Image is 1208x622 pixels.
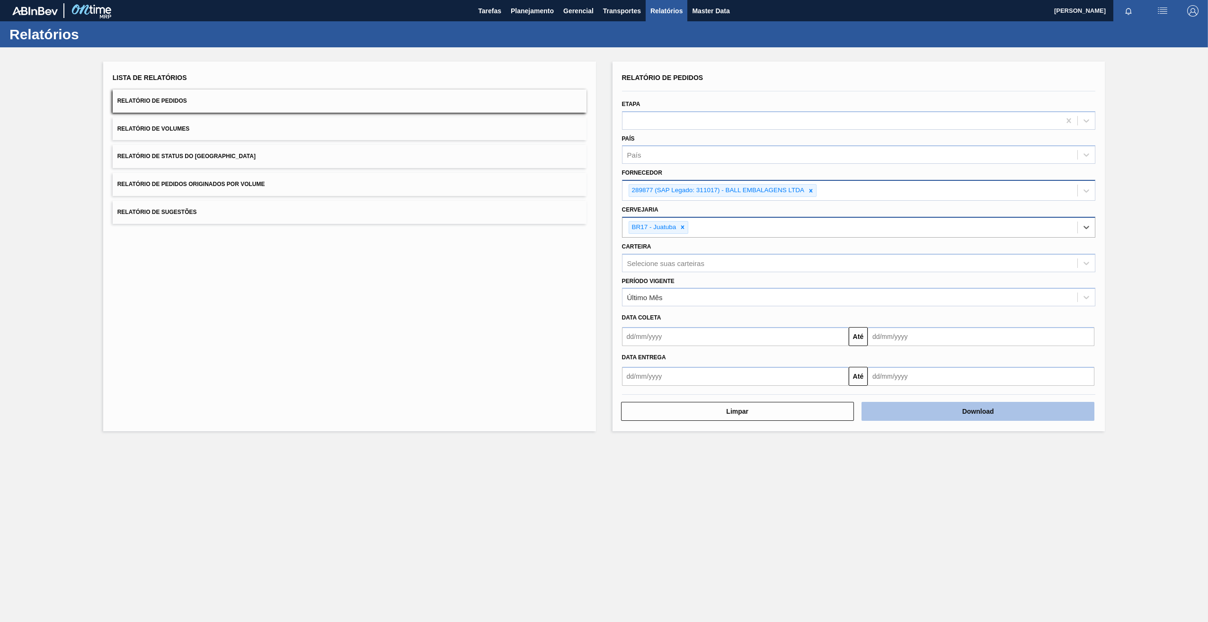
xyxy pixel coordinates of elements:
[849,367,868,386] button: Até
[622,169,662,176] label: Fornecedor
[603,5,641,17] span: Transportes
[627,293,663,302] div: Último Mês
[621,402,854,421] button: Limpar
[113,145,586,168] button: Relatório de Status do [GEOGRAPHIC_DATA]
[1157,5,1168,17] img: userActions
[627,151,641,159] div: País
[627,259,704,267] div: Selecione suas carteiras
[511,5,554,17] span: Planejamento
[622,367,849,386] input: dd/mm/yyyy
[117,153,256,160] span: Relatório de Status do [GEOGRAPHIC_DATA]
[629,185,806,196] div: 289877 (SAP Legado: 311017) - BALL EMBALAGENS LTDA
[622,278,675,284] label: Período Vigente
[622,327,849,346] input: dd/mm/yyyy
[113,89,586,113] button: Relatório de Pedidos
[563,5,594,17] span: Gerencial
[117,98,187,104] span: Relatório de Pedidos
[113,173,586,196] button: Relatório de Pedidos Originados por Volume
[113,74,187,81] span: Lista de Relatórios
[622,101,640,107] label: Etapa
[1187,5,1199,17] img: Logout
[849,327,868,346] button: Até
[622,74,703,81] span: Relatório de Pedidos
[692,5,729,17] span: Master Data
[622,206,658,213] label: Cervejaria
[629,222,678,233] div: BR17 - Juatuba
[113,201,586,224] button: Relatório de Sugestões
[622,314,661,321] span: Data coleta
[117,181,265,187] span: Relatório de Pedidos Originados por Volume
[868,367,1094,386] input: dd/mm/yyyy
[113,117,586,141] button: Relatório de Volumes
[9,29,178,40] h1: Relatórios
[862,402,1094,421] button: Download
[650,5,683,17] span: Relatórios
[622,135,635,142] label: País
[478,5,501,17] span: Tarefas
[1113,4,1144,18] button: Notificações
[868,327,1094,346] input: dd/mm/yyyy
[622,354,666,361] span: Data entrega
[622,243,651,250] label: Carteira
[117,125,189,132] span: Relatório de Volumes
[12,7,58,15] img: TNhmsLtSVTkK8tSr43FrP2fwEKptu5GPRR3wAAAABJRU5ErkJggg==
[117,209,197,215] span: Relatório de Sugestões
